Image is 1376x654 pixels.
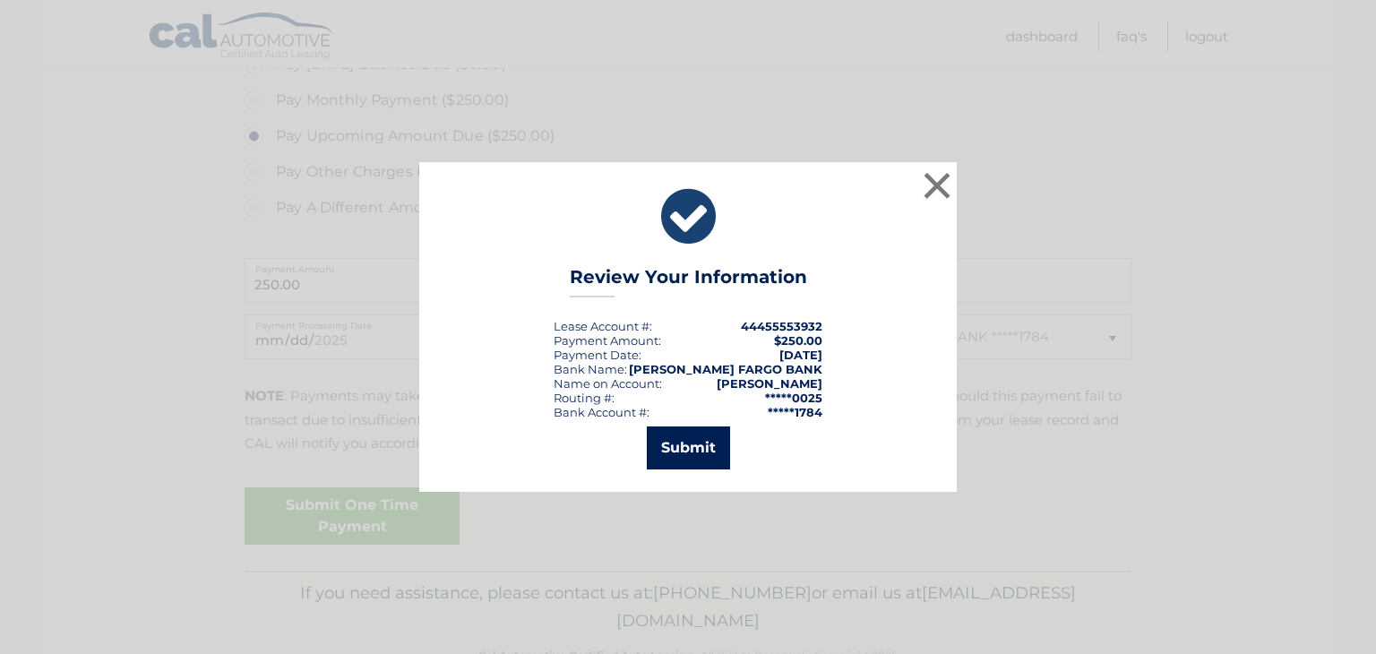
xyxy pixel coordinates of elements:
[774,333,822,348] span: $250.00
[554,405,649,419] div: Bank Account #:
[919,168,955,203] button: ×
[554,348,641,362] div: :
[647,426,730,469] button: Submit
[554,348,639,362] span: Payment Date
[554,362,627,376] div: Bank Name:
[717,376,822,391] strong: [PERSON_NAME]
[570,266,807,297] h3: Review Your Information
[741,319,822,333] strong: 44455553932
[554,319,652,333] div: Lease Account #:
[629,362,822,376] strong: [PERSON_NAME] FARGO BANK
[554,376,662,391] div: Name on Account:
[779,348,822,362] span: [DATE]
[554,391,615,405] div: Routing #:
[554,333,661,348] div: Payment Amount:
